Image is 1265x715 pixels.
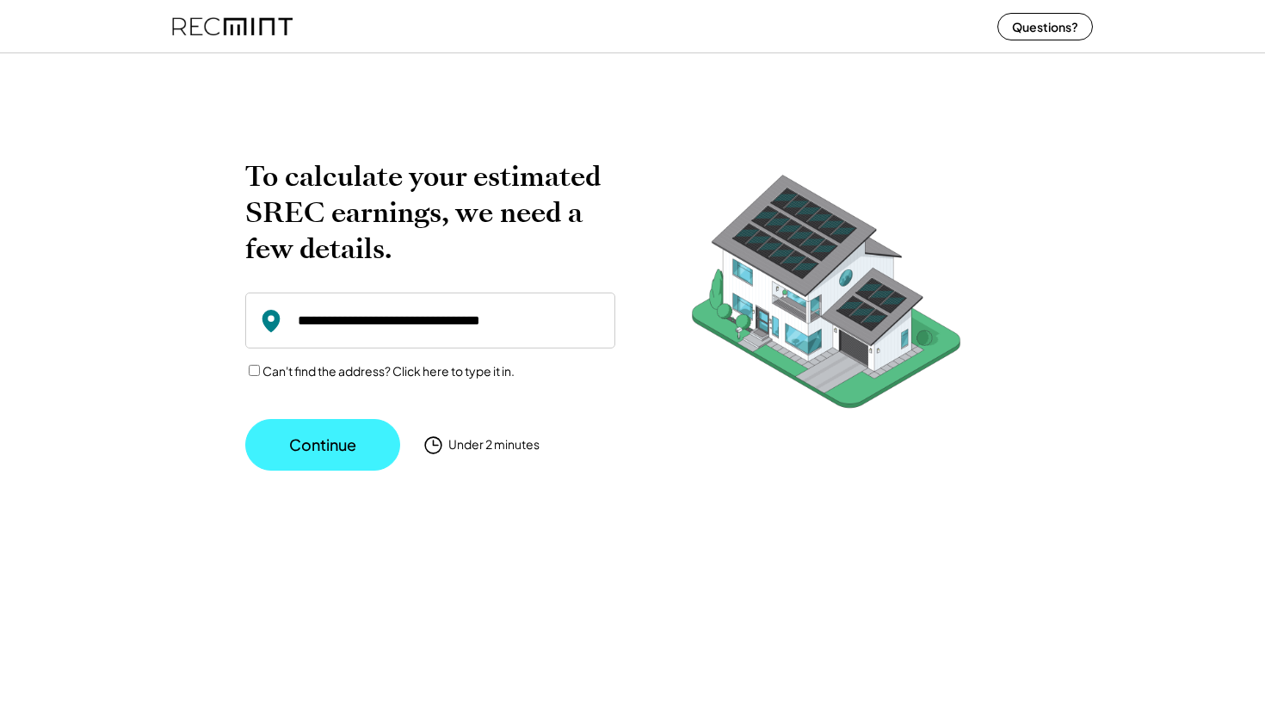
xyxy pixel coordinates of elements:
[262,363,515,379] label: Can't find the address? Click here to type it in.
[448,436,540,453] div: Under 2 minutes
[245,419,400,471] button: Continue
[245,158,615,267] h2: To calculate your estimated SREC earnings, we need a few details.
[658,158,994,435] img: RecMintArtboard%207.png
[172,3,293,49] img: recmint-logotype%403x%20%281%29.jpeg
[997,13,1093,40] button: Questions?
